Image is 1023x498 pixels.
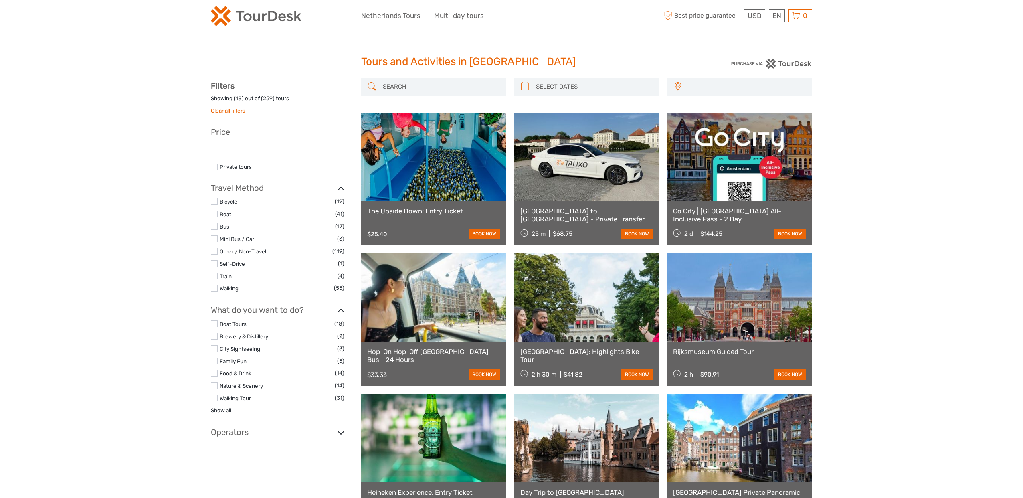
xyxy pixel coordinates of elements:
[700,230,722,237] div: $144.25
[769,9,785,22] div: EN
[220,223,229,230] a: Bus
[220,370,251,377] a: Food & Drink
[621,369,653,380] a: book now
[361,10,421,22] a: Netherlands Tours
[211,305,344,315] h3: What do you want to do?
[520,207,653,223] a: [GEOGRAPHIC_DATA] to [GEOGRAPHIC_DATA] - Private Transfer
[367,231,387,238] div: $25.40
[367,488,500,496] a: Heineken Experience: Entry Ticket
[211,107,245,114] a: Clear all filters
[673,207,806,223] a: Go City | [GEOGRAPHIC_DATA] All-Inclusive Pass - 2 Day
[220,383,263,389] a: Nature & Scenery
[220,164,252,170] a: Private tours
[367,207,500,215] a: The Upside Down: Entry Ticket
[211,95,344,107] div: Showing ( ) out of ( ) tours
[220,395,251,401] a: Walking Tour
[220,273,232,279] a: Train
[673,348,806,356] a: Rijksmuseum Guided Tour
[774,229,806,239] a: book now
[236,95,242,102] label: 18
[335,368,344,378] span: (14)
[337,356,344,366] span: (5)
[332,247,344,256] span: (119)
[220,346,260,352] a: City Sightseeing
[335,222,344,231] span: (17)
[532,230,546,237] span: 25 m
[361,55,662,68] h1: Tours and Activities in [GEOGRAPHIC_DATA]
[700,371,719,378] div: $90.91
[211,407,231,413] a: Show all
[220,236,254,242] a: Mini Bus / Car
[220,333,268,340] a: Brewery & Distillery
[335,197,344,206] span: (19)
[684,371,693,378] span: 2 h
[520,348,653,364] a: [GEOGRAPHIC_DATA]: Highlights Bike Tour
[263,95,273,102] label: 259
[520,488,653,496] a: Day Trip to [GEOGRAPHIC_DATA]
[337,234,344,243] span: (3)
[748,12,762,20] span: USD
[220,321,247,327] a: Boat Tours
[533,80,655,94] input: SELECT DATES
[220,358,247,364] a: Family Fun
[731,59,812,69] img: PurchaseViaTourDesk.png
[434,10,484,22] a: Multi-day tours
[532,371,556,378] span: 2 h 30 m
[380,80,502,94] input: SEARCH
[211,183,344,193] h3: Travel Method
[335,381,344,390] span: (14)
[211,127,344,137] h3: Price
[338,271,344,281] span: (4)
[211,6,301,26] img: 2254-3441b4b5-4e5f-4d00-b396-31f1d84a6ebf_logo_small.png
[211,427,344,437] h3: Operators
[469,229,500,239] a: book now
[684,230,693,237] span: 2 d
[334,283,344,293] span: (55)
[220,261,245,267] a: Self-Drive
[469,369,500,380] a: book now
[337,344,344,353] span: (3)
[220,211,231,217] a: Boat
[621,229,653,239] a: book now
[564,371,582,378] div: $41.82
[802,12,809,20] span: 0
[220,198,237,205] a: Bicycle
[335,209,344,219] span: (41)
[334,319,344,328] span: (18)
[553,230,572,237] div: $68.75
[220,285,239,292] a: Walking
[220,248,266,255] a: Other / Non-Travel
[662,9,742,22] span: Best price guarantee
[338,259,344,268] span: (1)
[337,332,344,341] span: (2)
[774,369,806,380] a: book now
[367,348,500,364] a: Hop-On Hop-Off [GEOGRAPHIC_DATA] Bus - 24 Hours
[367,371,387,379] div: $33.33
[211,81,235,91] strong: Filters
[335,393,344,403] span: (31)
